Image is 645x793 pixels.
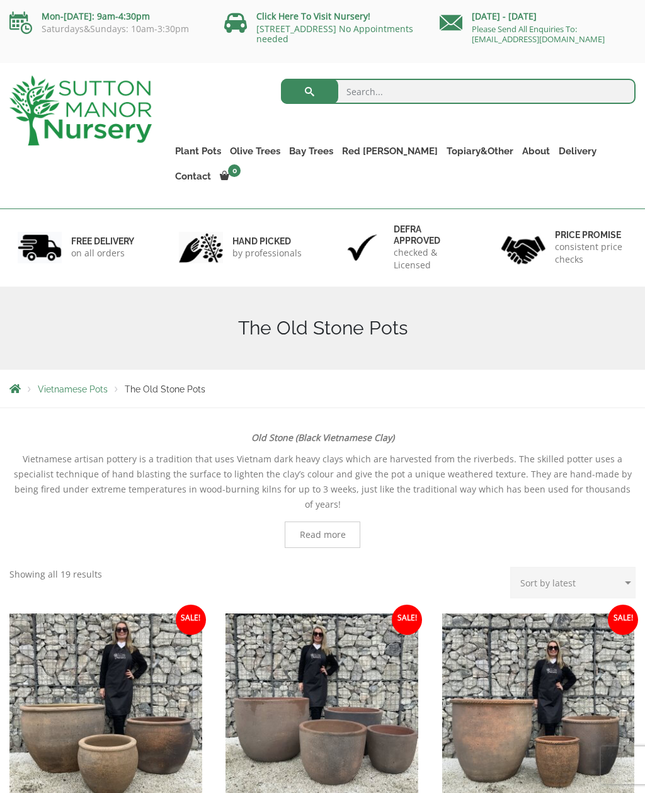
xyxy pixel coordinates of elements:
[125,384,205,394] span: The Old Stone Pots
[71,236,134,247] h6: FREE DELIVERY
[18,232,62,264] img: 1.jpg
[442,142,518,160] a: Topiary&Other
[251,431,394,443] strong: Old Stone (Black Vietnamese Clay)
[256,23,413,45] a: [STREET_ADDRESS] No Appointments needed
[518,142,554,160] a: About
[176,605,206,635] span: Sale!
[392,605,422,635] span: Sale!
[232,236,302,247] h6: hand picked
[338,142,442,160] a: Red [PERSON_NAME]
[9,24,205,34] p: Saturdays&Sundays: 10am-3:30pm
[225,142,285,160] a: Olive Trees
[285,142,338,160] a: Bay Trees
[215,168,244,185] a: 0
[171,168,215,185] a: Contact
[256,10,370,22] a: Click Here To Visit Nursery!
[228,164,241,177] span: 0
[9,317,636,339] h1: The Old Stone Pots
[179,232,223,264] img: 2.jpg
[232,247,302,260] p: by professionals
[608,605,638,635] span: Sale!
[472,23,605,45] a: Please Send All Enquiries To: [EMAIL_ADDRESS][DOMAIN_NAME]
[440,9,636,24] p: [DATE] - [DATE]
[340,232,384,264] img: 3.jpg
[171,142,225,160] a: Plant Pots
[554,142,601,160] a: Delivery
[281,79,636,104] input: Search...
[9,384,636,394] nav: Breadcrumbs
[9,76,152,145] img: logo
[9,9,205,24] p: Mon-[DATE]: 9am-4:30pm
[394,246,466,271] p: checked & Licensed
[501,228,545,266] img: 4.jpg
[71,247,134,260] p: on all orders
[9,452,636,512] p: Vietnamese artisan pottery is a tradition that uses Vietnam dark heavy clays which are harvested ...
[38,384,108,394] a: Vietnamese Pots
[300,530,346,539] span: Read more
[9,567,102,582] p: Showing all 19 results
[555,229,627,241] h6: Price promise
[394,224,466,246] h6: Defra approved
[510,567,636,598] select: Shop order
[555,241,627,266] p: consistent price checks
